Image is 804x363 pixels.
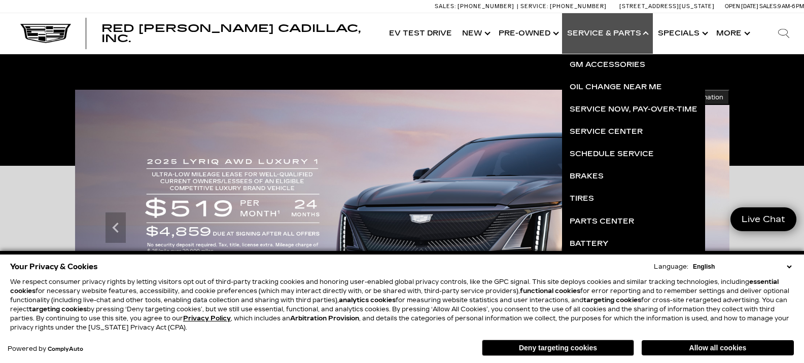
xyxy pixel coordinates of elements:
a: Sales: [PHONE_NUMBER] [435,4,517,9]
a: Pre-Owned [494,13,562,54]
button: More [711,13,753,54]
img: Cadillac Dark Logo with Cadillac White Text [20,24,71,43]
strong: Arbitration Provision [290,315,359,322]
a: New [457,13,494,54]
strong: targeting cookies [583,297,641,304]
a: Schedule Service [562,143,705,165]
a: Service & Parts [562,13,653,54]
a: ComplyAuto [48,346,83,352]
select: Language Select [690,262,794,271]
span: 9 AM-6 PM [778,3,804,10]
a: Battery [562,233,705,255]
div: Powered by [8,346,83,352]
span: Live Chat [737,213,790,225]
u: Privacy Policy [183,315,231,322]
span: Sales: [435,3,456,10]
a: GM Accessories [562,54,705,76]
div: Previous [106,212,126,243]
a: Specials [653,13,711,54]
a: Service Center [562,121,705,143]
strong: targeting cookies [29,306,87,313]
button: Deny targeting cookies [482,340,634,356]
span: Open [DATE] [725,3,758,10]
span: Your Privacy & Cookies [10,260,98,274]
a: Live Chat [730,207,796,231]
a: Service: [PHONE_NUMBER] [517,4,609,9]
span: Service: [520,3,548,10]
div: Language: [654,264,688,270]
div: Search [763,13,804,54]
a: Oil Change near Me [562,76,705,98]
p: We respect consumer privacy rights by letting visitors opt out of third-party tracking cookies an... [10,277,794,332]
span: Red [PERSON_NAME] Cadillac, Inc. [101,22,361,45]
a: EV Test Drive [384,13,457,54]
a: Brakes [562,165,705,188]
span: Sales: [759,3,778,10]
a: Tires [562,188,705,210]
span: [PHONE_NUMBER] [458,3,514,10]
strong: functional cookies [520,287,580,295]
a: [STREET_ADDRESS][US_STATE] [619,3,715,10]
span: [PHONE_NUMBER] [550,3,607,10]
strong: analytics cookies [339,297,396,304]
a: Service Now, Pay-Over-Time [562,98,705,121]
a: Parts Center [562,210,705,233]
button: Allow all cookies [642,340,794,355]
a: Red [PERSON_NAME] Cadillac, Inc. [101,23,374,44]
